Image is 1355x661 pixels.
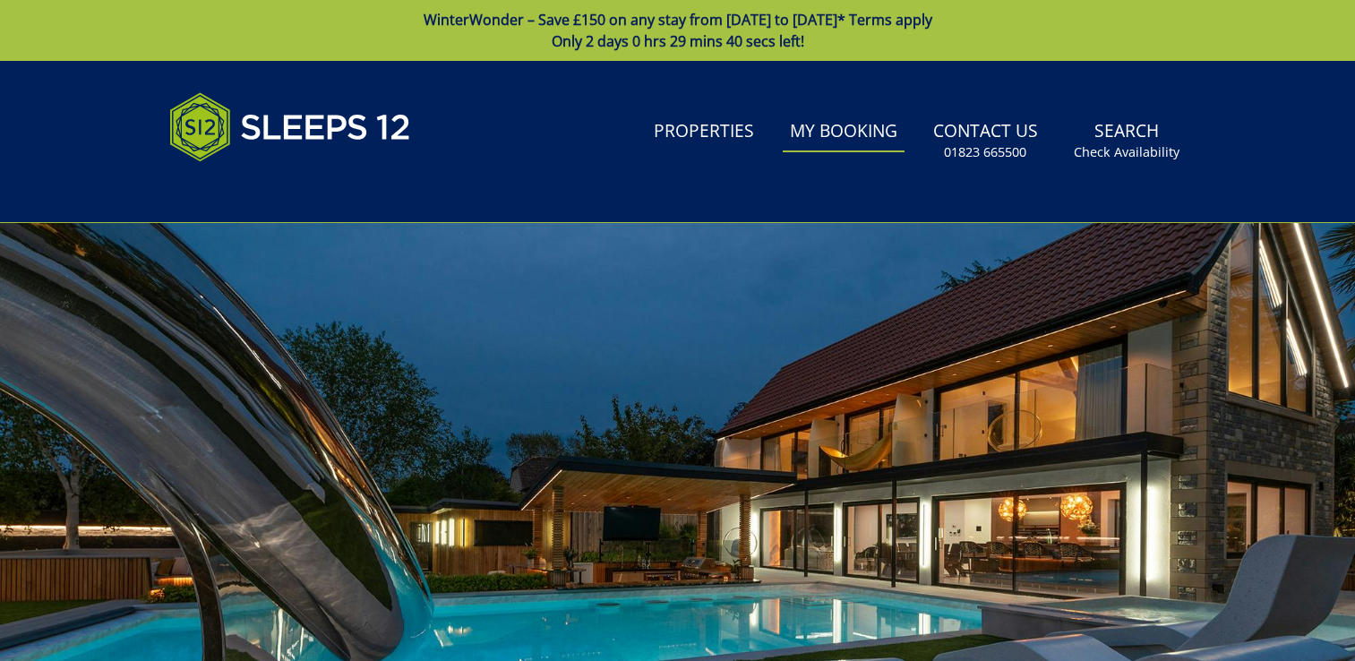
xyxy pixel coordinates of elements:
span: Only 2 days 0 hrs 29 mins 40 secs left! [552,31,804,51]
small: 01823 665500 [944,143,1026,161]
a: My Booking [783,112,905,152]
img: Sleeps 12 [169,82,411,172]
a: Properties [647,112,761,152]
a: Contact Us01823 665500 [926,112,1045,170]
a: SearchCheck Availability [1067,112,1187,170]
iframe: Customer reviews powered by Trustpilot [160,183,348,198]
small: Check Availability [1074,143,1179,161]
